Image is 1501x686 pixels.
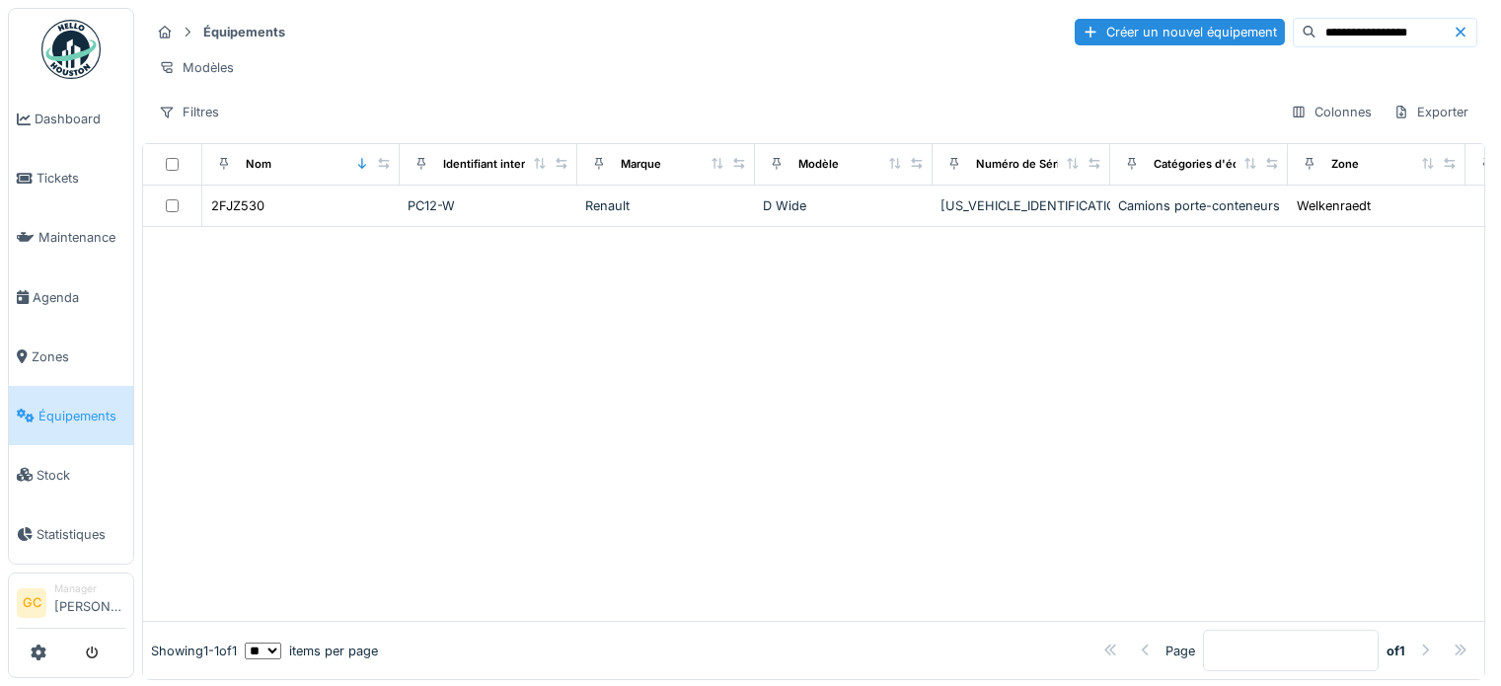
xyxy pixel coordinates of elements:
a: Stock [9,445,133,504]
span: Zones [32,347,125,366]
div: Renault [585,196,747,215]
a: GC Manager[PERSON_NAME] [17,581,125,629]
a: Tickets [9,149,133,208]
div: Modèle [798,156,839,173]
a: Agenda [9,267,133,327]
span: Stock [37,466,125,485]
span: Équipements [38,407,125,425]
a: Équipements [9,386,133,445]
div: D Wide [763,196,925,215]
strong: Équipements [195,23,293,41]
div: Showing 1 - 1 of 1 [151,642,237,660]
li: [PERSON_NAME] [54,581,125,624]
div: Colonnes [1282,98,1381,126]
span: Tickets [37,169,125,188]
a: Dashboard [9,90,133,149]
span: Dashboard [35,110,125,128]
div: Welkenraedt [1297,196,1371,215]
div: Page [1165,642,1195,660]
a: Zones [9,327,133,386]
div: items per page [245,642,378,660]
div: PC12-W [408,196,569,215]
div: Numéro de Série [976,156,1067,173]
div: 2FJZ530 [211,196,264,215]
div: Camions porte-conteneurs [1118,196,1280,215]
li: GC [17,588,46,618]
div: Catégories d'équipement [1154,156,1291,173]
span: Maintenance [38,228,125,247]
div: Manager [54,581,125,596]
div: Exporter [1385,98,1477,126]
img: Badge_color-CXgf-gQk.svg [41,20,101,79]
div: Marque [621,156,661,173]
div: [US_VEHICLE_IDENTIFICATION_NUMBER]-01 [940,196,1102,215]
div: Nom [246,156,271,173]
strong: of 1 [1387,642,1405,660]
a: Maintenance [9,208,133,267]
div: Filtres [150,98,228,126]
div: Créer un nouvel équipement [1075,19,1285,45]
span: Statistiques [37,525,125,544]
div: Zone [1331,156,1359,173]
div: Modèles [150,53,243,82]
span: Agenda [33,288,125,307]
div: Identifiant interne [443,156,539,173]
a: Statistiques [9,504,133,564]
